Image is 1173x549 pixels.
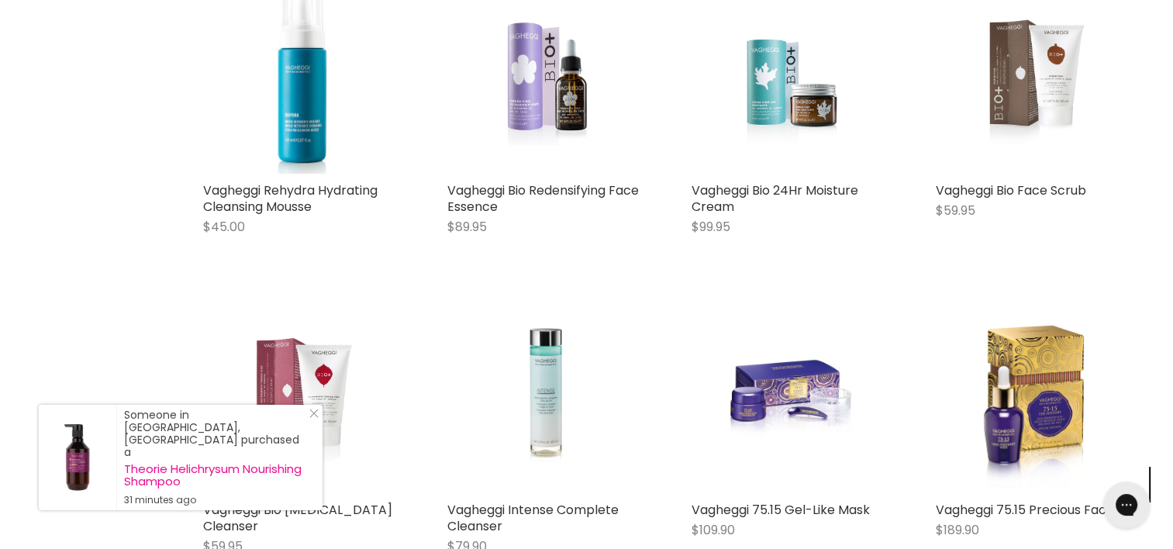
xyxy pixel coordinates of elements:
[692,521,735,539] span: $109.90
[236,296,367,494] img: Vagheggi Bio Facial Toning Cleanser
[936,521,979,539] span: $189.90
[124,409,307,506] div: Someone in [GEOGRAPHIC_DATA], [GEOGRAPHIC_DATA] purchased a
[692,501,870,519] a: Vagheggi 75.15 Gel-Like Mask
[203,181,378,216] a: Vagheggi Rehydra Hydrating Cleansing Mousse
[1095,476,1157,533] iframe: Gorgias live chat messenger
[124,463,307,488] a: Theorie Helichrysum Nourishing Shampoo
[692,296,889,494] a: Vagheggi 75.15 Gel-Like Mask
[309,409,319,418] svg: Close Icon
[447,296,645,494] a: Vagheggi Intense Complete Cleanser
[447,218,487,236] span: $89.95
[936,501,1133,519] a: Vagheggi 75.15 Precious Face Oil
[124,494,307,506] small: 31 minutes ago
[936,181,1086,199] a: Vagheggi Bio Face Scrub
[692,218,730,236] span: $99.95
[447,501,619,535] a: Vagheggi Intense Complete Cleanser
[936,202,975,219] span: $59.95
[303,409,319,424] a: Close Notification
[39,405,116,510] a: Visit product page
[480,296,612,494] img: Vagheggi Intense Complete Cleanser
[203,218,245,236] span: $45.00
[203,296,401,494] a: Vagheggi Bio Facial Toning Cleanser
[936,296,1133,494] img: Vagheggi 75.15 Precious Face Oil
[203,501,392,535] a: Vagheggi Bio [MEDICAL_DATA] Cleanser
[447,181,639,216] a: Vagheggi Bio Redensifying Face Essence
[692,181,858,216] a: Vagheggi Bio 24Hr Moisture Cream
[724,296,856,494] img: Vagheggi 75.15 Gel-Like Mask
